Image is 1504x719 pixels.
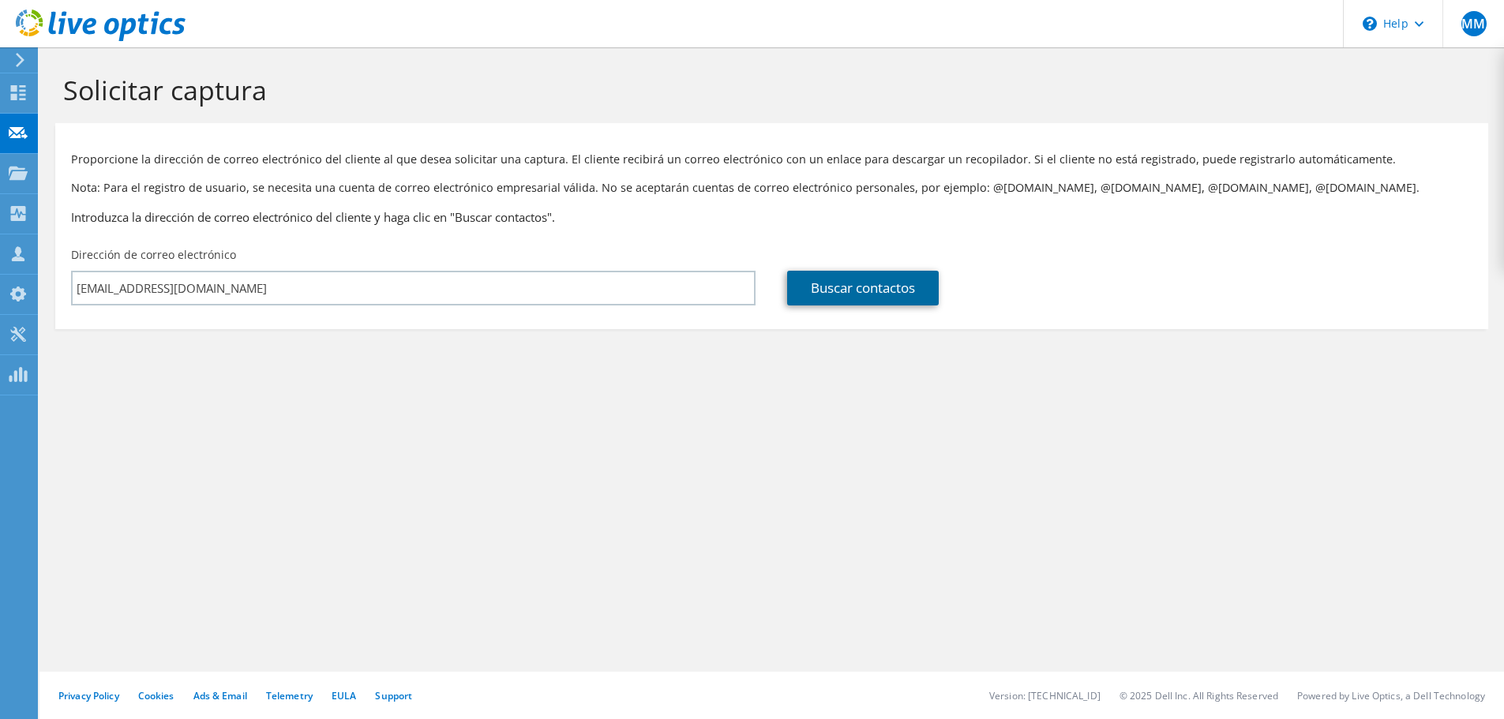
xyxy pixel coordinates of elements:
a: Buscar contactos [787,271,939,305]
li: Powered by Live Optics, a Dell Technology [1297,689,1485,702]
a: Telemetry [266,689,313,702]
p: Nota: Para el registro de usuario, se necesita una cuenta de correo electrónico empresarial válid... [71,179,1472,197]
h1: Solicitar captura [63,73,1472,107]
a: Privacy Policy [58,689,119,702]
a: Ads & Email [193,689,247,702]
h3: Introduzca la dirección de correo electrónico del cliente y haga clic en "Buscar contactos". [71,208,1472,226]
li: © 2025 Dell Inc. All Rights Reserved [1120,689,1278,702]
a: Support [375,689,412,702]
a: EULA [332,689,356,702]
span: MM [1461,11,1487,36]
a: Cookies [138,689,174,702]
svg: \n [1363,17,1377,31]
li: Version: [TECHNICAL_ID] [989,689,1101,702]
p: Proporcione la dirección de correo electrónico del cliente al que desea solicitar una captura. El... [71,151,1472,168]
label: Dirección de correo electrónico [71,247,236,263]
